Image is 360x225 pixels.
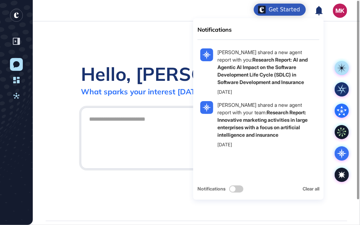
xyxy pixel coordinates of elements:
[197,185,226,193] span: Notifications
[217,57,308,85] b: Research Report: AI and Agentic AI Impact on the Software Development Life Cycle (SDLC) in Softwa...
[217,101,313,138] div: [PERSON_NAME] shared a new agent report with your team:
[10,9,23,22] div: entrapeer-logo
[333,4,347,18] button: MK
[81,62,290,85] div: Hello, [PERSON_NAME]
[217,141,232,148] div: [DATE]
[81,87,206,96] div: What sparks your interest [DATE]?
[303,185,319,193] div: Clear all
[217,48,313,86] div: [PERSON_NAME] shared a new agent report with you:
[269,6,300,13] div: Get Started
[217,89,232,96] div: [DATE]
[197,25,319,34] div: Notifications
[254,4,306,16] div: Open Get Started checklist
[258,6,266,14] img: launcher-image-alternative-text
